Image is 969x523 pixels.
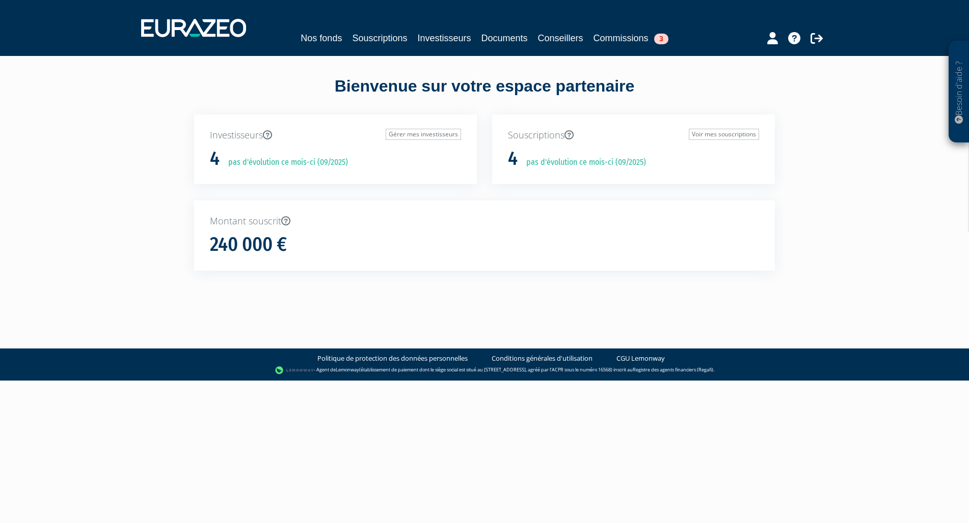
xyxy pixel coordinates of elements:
[352,31,407,45] a: Souscriptions
[953,46,965,138] p: Besoin d'aide ?
[10,365,959,375] div: - Agent de (établissement de paiement dont le siège social est situé au [STREET_ADDRESS], agréé p...
[538,31,583,45] a: Conseillers
[141,19,246,37] img: 1732889491-logotype_eurazeo_blanc_rvb.png
[386,129,461,140] a: Gérer mes investisseurs
[594,31,668,45] a: Commissions3
[301,31,342,45] a: Nos fonds
[417,31,471,45] a: Investisseurs
[336,366,359,373] a: Lemonway
[210,148,220,169] h1: 4
[210,234,287,255] h1: 240 000 €
[508,148,518,169] h1: 4
[275,365,314,375] img: logo-lemonway.png
[481,31,528,45] a: Documents
[210,215,759,228] p: Montant souscrit
[210,129,461,142] p: Investisseurs
[492,354,593,363] a: Conditions générales d'utilisation
[221,157,348,168] p: pas d'évolution ce mois-ci (09/2025)
[519,157,646,168] p: pas d'évolution ce mois-ci (09/2025)
[317,354,468,363] a: Politique de protection des données personnelles
[689,129,759,140] a: Voir mes souscriptions
[633,366,713,373] a: Registre des agents financiers (Regafi)
[654,34,668,44] span: 3
[508,129,759,142] p: Souscriptions
[186,75,783,114] div: Bienvenue sur votre espace partenaire
[616,354,665,363] a: CGU Lemonway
